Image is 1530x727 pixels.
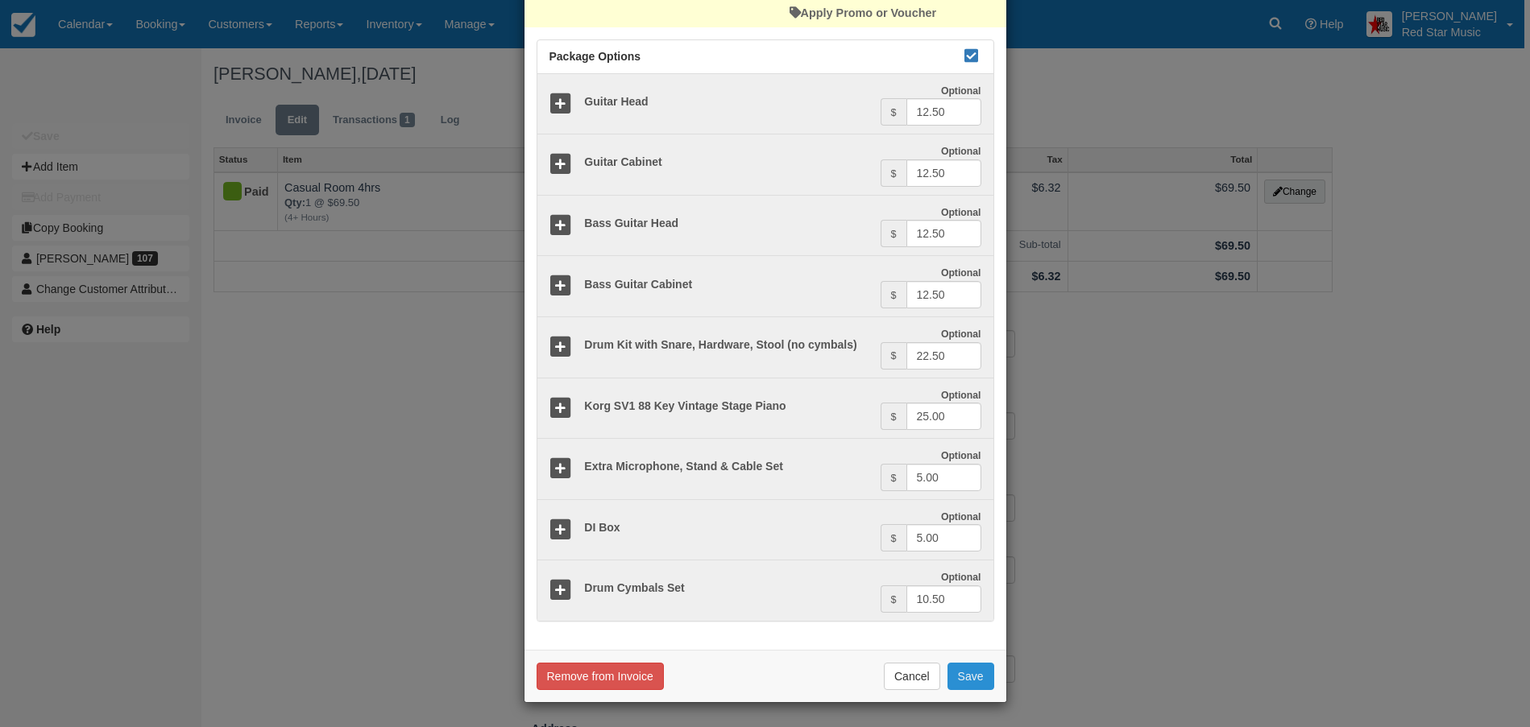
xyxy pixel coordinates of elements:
[572,461,880,473] h5: Extra Microphone, Stand & Cable Set
[891,533,897,544] small: $
[941,146,981,157] strong: Optional
[549,50,641,63] span: Package Options
[891,229,897,240] small: $
[572,522,880,534] h5: DI Box
[537,255,993,317] a: Bass Guitar Cabinet Optional $
[941,85,981,97] strong: Optional
[572,279,880,291] h5: Bass Guitar Cabinet
[941,572,981,583] strong: Optional
[941,511,981,523] strong: Optional
[891,350,897,361] small: $
[537,195,993,257] a: Bass Guitar Head Optional $
[891,594,897,605] small: $
[947,663,994,690] button: Save
[941,328,981,340] strong: Optional
[572,156,880,168] h5: Guitar Cabinet
[941,450,981,461] strong: Optional
[884,663,940,690] button: Cancel
[537,74,993,135] a: Guitar Head Optional $
[537,560,993,621] a: Drum Cymbals Set Optional $
[537,378,993,440] a: Korg SV1 88 Key Vintage Stage Piano Optional $
[891,107,897,118] small: $
[537,316,993,378] a: Drum Kit with Snare, Hardware, Stool (no cymbals) Optional $
[572,217,880,229] h5: Bass Guitar Head
[537,134,993,196] a: Guitar Cabinet Optional $
[572,339,880,351] h5: Drum Kit with Snare, Hardware, Stool (no cymbals)
[572,96,880,108] h5: Guitar Head
[891,411,897,423] small: $
[891,473,897,484] small: $
[572,582,880,594] h5: Drum Cymbals Set
[941,390,981,401] strong: Optional
[537,499,993,561] a: DI Box Optional $
[891,168,897,180] small: $
[790,6,936,19] a: Apply Promo or Voucher
[891,290,897,301] small: $
[941,207,981,218] strong: Optional
[941,267,981,279] strong: Optional
[537,438,993,500] a: Extra Microphone, Stand & Cable Set Optional $
[572,400,880,412] h5: Korg SV1 88 Key Vintage Stage Piano
[537,663,664,690] button: Remove from Invoice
